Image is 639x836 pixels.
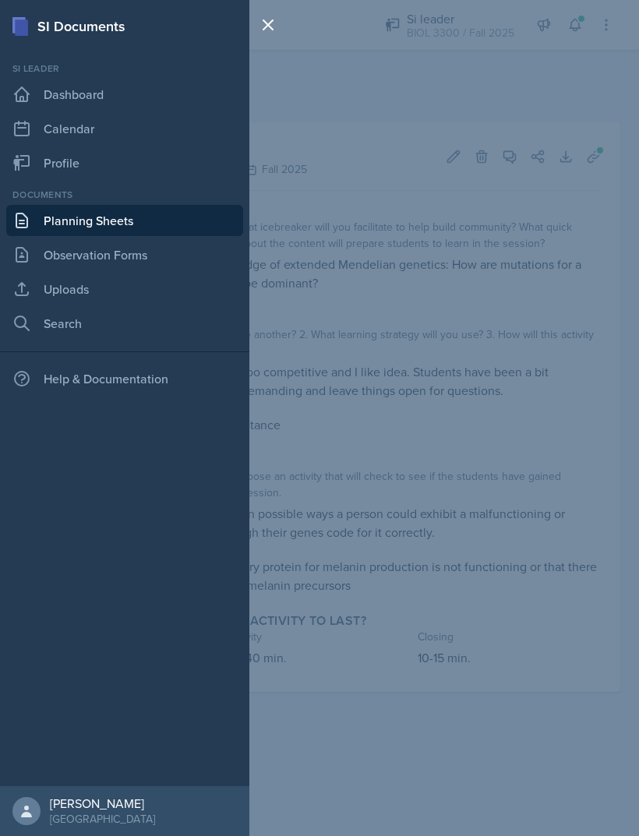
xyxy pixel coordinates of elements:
[6,239,243,270] a: Observation Forms
[6,62,243,76] div: Si leader
[6,308,243,339] a: Search
[6,188,243,202] div: Documents
[50,811,155,827] div: [GEOGRAPHIC_DATA]
[6,273,243,305] a: Uploads
[6,79,243,110] a: Dashboard
[6,205,243,236] a: Planning Sheets
[50,795,155,811] div: [PERSON_NAME]
[6,113,243,144] a: Calendar
[6,147,243,178] a: Profile
[6,363,243,394] div: Help & Documentation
